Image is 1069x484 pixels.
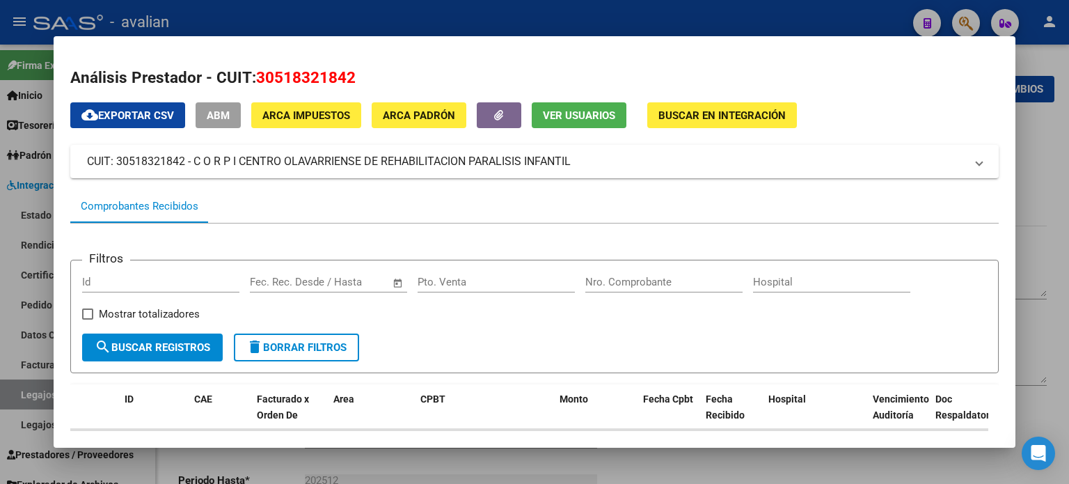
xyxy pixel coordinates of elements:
[390,275,406,291] button: Open calendar
[246,341,347,354] span: Borrar Filtros
[70,102,185,128] button: Exportar CSV
[543,109,615,122] span: Ver Usuarios
[194,393,212,405] span: CAE
[420,393,445,405] span: CPBT
[935,393,998,421] span: Doc Respaldatoria
[560,393,588,405] span: Monto
[81,107,98,123] mat-icon: cloud_download
[638,384,700,446] datatable-header-cell: Fecha Cpbt
[930,384,1013,446] datatable-header-cell: Doc Respaldatoria
[196,102,241,128] button: ABM
[70,145,999,178] mat-expansion-panel-header: CUIT: 30518321842 - C O R P I CENTRO OLAVARRIENSE DE REHABILITACION PARALISIS INFANTIL
[333,393,354,405] span: Area
[81,109,174,122] span: Exportar CSV
[415,384,554,446] datatable-header-cell: CPBT
[372,102,466,128] button: ARCA Padrón
[246,338,263,355] mat-icon: delete
[251,102,361,128] button: ARCA Impuestos
[768,393,806,405] span: Hospital
[328,384,415,446] datatable-header-cell: Area
[706,393,745,421] span: Fecha Recibido
[87,153,965,170] mat-panel-title: CUIT: 30518321842 - C O R P I CENTRO OLAVARRIENSE DE REHABILITACION PARALISIS INFANTIL
[700,384,763,446] datatable-header-cell: Fecha Recibido
[763,384,867,446] datatable-header-cell: Hospital
[262,109,350,122] span: ARCA Impuestos
[207,109,230,122] span: ABM
[95,341,210,354] span: Buscar Registros
[643,393,693,405] span: Fecha Cpbt
[319,276,386,288] input: Fecha fin
[658,109,786,122] span: Buscar en Integración
[81,198,198,214] div: Comprobantes Recibidos
[257,393,309,421] span: Facturado x Orden De
[82,249,130,267] h3: Filtros
[383,109,455,122] span: ARCA Padrón
[251,384,328,446] datatable-header-cell: Facturado x Orden De
[99,306,200,322] span: Mostrar totalizadores
[1022,437,1055,470] div: Open Intercom Messenger
[867,384,930,446] datatable-header-cell: Vencimiento Auditoría
[119,384,189,446] datatable-header-cell: ID
[554,384,638,446] datatable-header-cell: Monto
[189,384,251,446] datatable-header-cell: CAE
[873,393,929,421] span: Vencimiento Auditoría
[234,334,359,361] button: Borrar Filtros
[82,334,223,361] button: Buscar Registros
[95,338,111,355] mat-icon: search
[647,102,797,128] button: Buscar en Integración
[70,66,999,90] h2: Análisis Prestador - CUIT:
[532,102,626,128] button: Ver Usuarios
[125,393,134,405] span: ID
[250,276,306,288] input: Fecha inicio
[256,68,356,86] span: 30518321842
